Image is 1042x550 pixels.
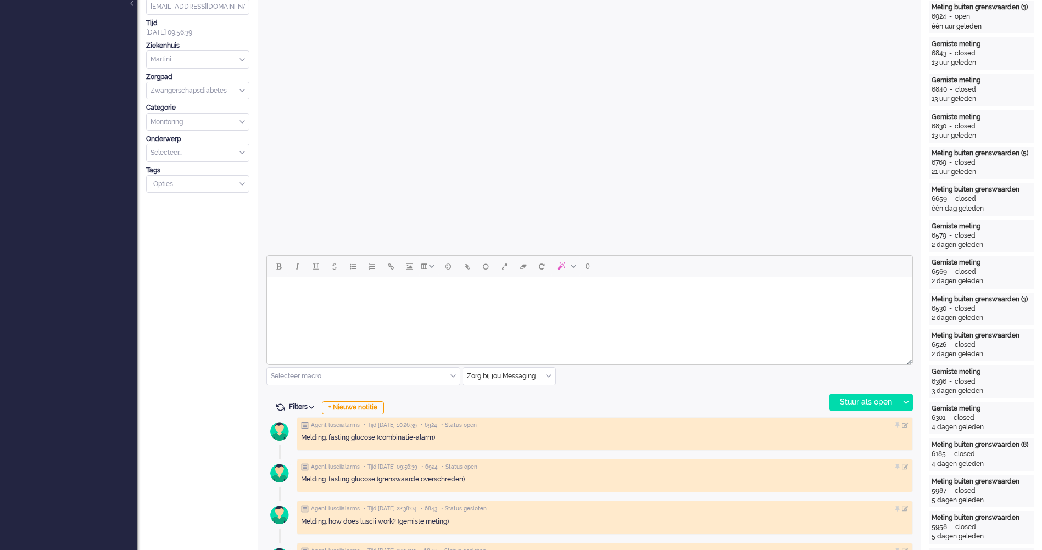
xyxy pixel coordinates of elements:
[932,486,946,496] div: 5987
[946,340,955,350] div: -
[932,267,947,277] div: 6569
[932,477,1032,486] div: Meting buiten grenswaarden
[946,49,955,58] div: -
[946,158,955,167] div: -
[946,122,955,131] div: -
[932,413,945,423] div: 6301
[955,122,976,131] div: closed
[266,418,293,445] img: avatar
[421,505,437,513] span: • 6843
[947,85,955,94] div: -
[301,517,909,526] div: Melding: how does luscii work? (gemiste meting)
[266,501,293,529] img: avatar
[288,257,307,276] button: Italic
[267,277,912,355] iframe: Rich Text Area
[946,450,954,459] div: -
[421,422,437,429] span: • 6924
[442,463,477,471] span: • Status open
[146,166,249,175] div: Tags
[955,304,976,313] div: closed
[932,367,1032,377] div: Gemiste meting
[441,505,487,513] span: • Status gesloten
[146,175,249,193] div: Select Tags
[932,76,1032,85] div: Gemiste meting
[932,313,1032,323] div: 2 dagen geleden
[954,450,975,459] div: closed
[301,475,909,484] div: Melding: fasting glucose (grenswaarde overschreden)
[932,258,1032,267] div: Gemiste meting
[932,158,946,167] div: 6769
[322,401,384,414] div: + Nieuwe notitie
[955,267,976,277] div: closed
[932,131,1032,141] div: 13 uur geleden
[955,49,976,58] div: closed
[551,257,581,276] button: AI
[932,404,1032,413] div: Gemiste meting
[932,12,946,21] div: 6924
[932,386,1032,396] div: 3 dagen geleden
[932,231,946,240] div: 6579
[301,422,309,429] img: ic_note_grey.svg
[947,267,955,277] div: -
[364,463,417,471] span: • Tijd [DATE] 09:56:39
[932,58,1032,68] div: 13 uur geleden
[932,277,1032,286] div: 2 dagen geleden
[421,463,438,471] span: • 6924
[581,257,595,276] button: 0
[146,19,249,37] div: [DATE] 09:56:39
[364,422,417,429] span: • Tijd [DATE] 10:26:39
[146,72,249,82] div: Zorgpad
[947,194,955,204] div: -
[932,49,946,58] div: 6843
[955,12,970,21] div: open
[932,185,1032,194] div: Meting buiten grenswaarden
[325,257,344,276] button: Strikethrough
[932,440,1032,450] div: Meting buiten grenswaarden (8)
[146,134,249,144] div: Onderwerp
[932,194,947,204] div: 6659
[586,262,590,271] span: 0
[932,40,1032,49] div: Gemiste meting
[932,340,946,350] div: 6526
[344,257,363,276] button: Bullet list
[932,350,1032,359] div: 2 dagen geleden
[955,523,976,532] div: closed
[932,149,1032,158] div: Meting buiten grenswaarden (5)
[514,257,532,276] button: Clear formatting
[932,167,1032,177] div: 21 uur geleden
[932,423,1032,432] div: 4 dagen geleden
[419,257,439,276] button: Table
[932,295,1032,304] div: Meting buiten grenswaarden (3)
[955,377,976,386] div: closed
[311,422,360,429] span: Agent lusciialarms
[301,463,309,471] img: ic_note_grey.svg
[146,103,249,113] div: Categorie
[932,523,947,532] div: 5958
[311,505,360,513] span: Agent lusciialarms
[301,433,909,442] div: Melding: fasting glucose (combinatie-alarm)
[932,513,1032,523] div: Meting buiten grenswaarden
[932,222,1032,231] div: Gemiste meting
[947,523,955,532] div: -
[932,3,1032,12] div: Meting buiten grenswaarden (3)
[400,257,419,276] button: Insert/edit image
[932,122,946,131] div: 6830
[932,450,946,459] div: 6185
[363,257,381,276] button: Numbered list
[946,304,955,313] div: -
[955,158,976,167] div: closed
[946,377,955,386] div: -
[476,257,495,276] button: Delay message
[932,94,1032,104] div: 13 uur geleden
[381,257,400,276] button: Insert/edit link
[269,257,288,276] button: Bold
[932,331,1032,340] div: Meting buiten grenswaarden
[266,459,293,487] img: avatar
[954,413,974,423] div: closed
[146,19,249,28] div: Tijd
[932,459,1032,469] div: 4 dagen geleden
[946,12,955,21] div: -
[441,422,477,429] span: • Status open
[932,113,1032,122] div: Gemiste meting
[932,22,1032,31] div: één uur geleden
